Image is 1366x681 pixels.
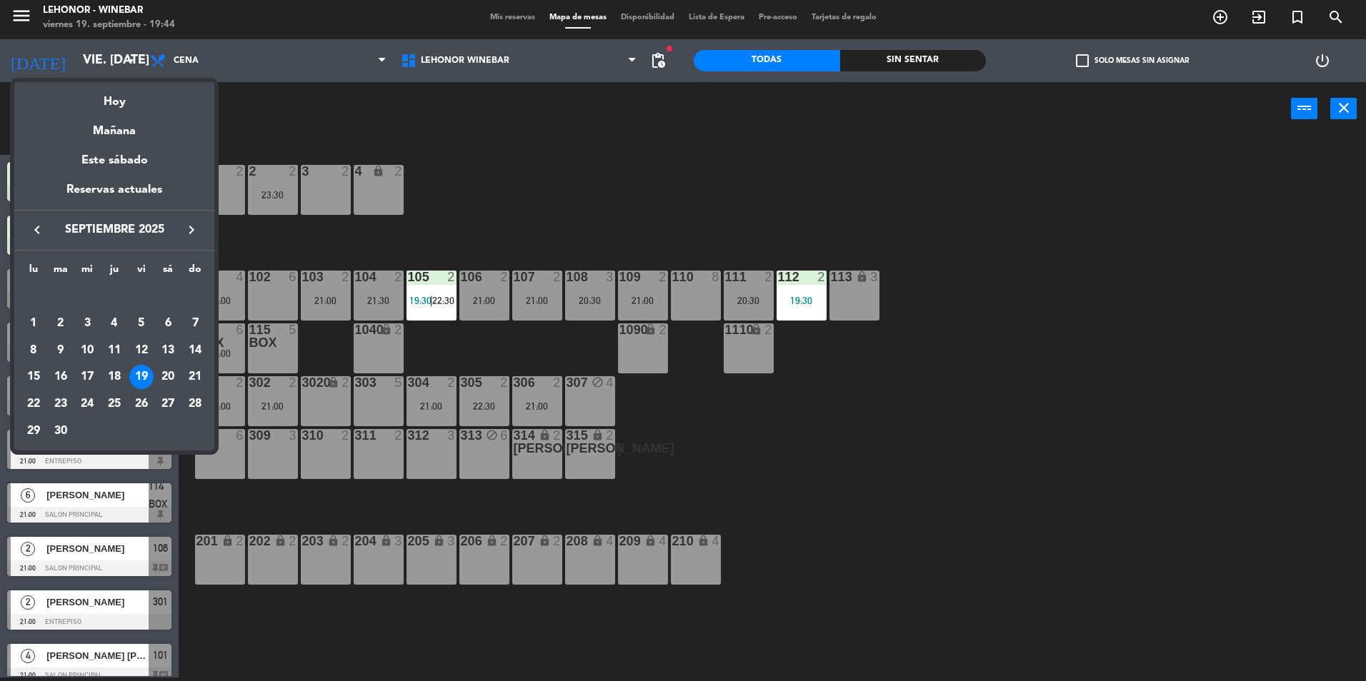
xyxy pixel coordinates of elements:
div: 30 [49,419,73,443]
div: Este sábado [14,141,214,181]
span: septiembre 2025 [50,221,179,239]
td: 8 de septiembre de 2025 [20,337,47,364]
td: 10 de septiembre de 2025 [74,337,101,364]
td: 30 de septiembre de 2025 [47,418,74,445]
td: 12 de septiembre de 2025 [128,337,155,364]
div: 17 [75,365,99,389]
div: 20 [156,365,180,389]
td: 3 de septiembre de 2025 [74,310,101,337]
td: 5 de septiembre de 2025 [128,310,155,337]
div: 4 [102,311,126,336]
th: miércoles [74,261,101,283]
div: 14 [183,338,207,363]
div: 9 [49,338,73,363]
div: 15 [21,365,46,389]
td: 26 de septiembre de 2025 [128,390,155,418]
div: 7 [183,311,207,336]
div: 11 [102,338,126,363]
div: 16 [49,365,73,389]
div: 27 [156,392,180,416]
td: 1 de septiembre de 2025 [20,310,47,337]
div: 24 [75,392,99,416]
td: 15 de septiembre de 2025 [20,363,47,390]
div: Reservas actuales [14,181,214,210]
div: 18 [102,365,126,389]
td: 23 de septiembre de 2025 [47,390,74,418]
th: domingo [181,261,209,283]
div: 3 [75,311,99,336]
td: 13 de septiembre de 2025 [155,337,182,364]
th: viernes [128,261,155,283]
div: 12 [129,338,154,363]
td: 11 de septiembre de 2025 [101,337,128,364]
div: 5 [129,311,154,336]
td: 9 de septiembre de 2025 [47,337,74,364]
div: 19 [129,365,154,389]
i: keyboard_arrow_left [29,221,46,238]
td: 27 de septiembre de 2025 [155,390,182,418]
th: sábado [155,261,182,283]
td: SEP. [20,283,209,310]
td: 29 de septiembre de 2025 [20,418,47,445]
td: 6 de septiembre de 2025 [155,310,182,337]
div: 26 [129,392,154,416]
td: 25 de septiembre de 2025 [101,390,128,418]
td: 7 de septiembre de 2025 [181,310,209,337]
td: 4 de septiembre de 2025 [101,310,128,337]
td: 19 de septiembre de 2025 [128,363,155,390]
td: 20 de septiembre de 2025 [155,363,182,390]
div: 28 [183,392,207,416]
td: 14 de septiembre de 2025 [181,337,209,364]
div: 8 [21,338,46,363]
td: 28 de septiembre de 2025 [181,390,209,418]
td: 16 de septiembre de 2025 [47,363,74,390]
div: Mañana [14,111,214,141]
div: 29 [21,419,46,443]
div: 21 [183,365,207,389]
td: 17 de septiembre de 2025 [74,363,101,390]
div: 2 [49,311,73,336]
i: keyboard_arrow_right [183,221,200,238]
div: 1 [21,311,46,336]
div: 25 [102,392,126,416]
td: 21 de septiembre de 2025 [181,363,209,390]
td: 24 de septiembre de 2025 [74,390,101,418]
th: martes [47,261,74,283]
div: 23 [49,392,73,416]
td: 22 de septiembre de 2025 [20,390,47,418]
td: 2 de septiembre de 2025 [47,310,74,337]
div: 6 [156,311,180,336]
div: Hoy [14,82,214,111]
td: 18 de septiembre de 2025 [101,363,128,390]
th: jueves [101,261,128,283]
div: 10 [75,338,99,363]
div: 13 [156,338,180,363]
th: lunes [20,261,47,283]
div: 22 [21,392,46,416]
